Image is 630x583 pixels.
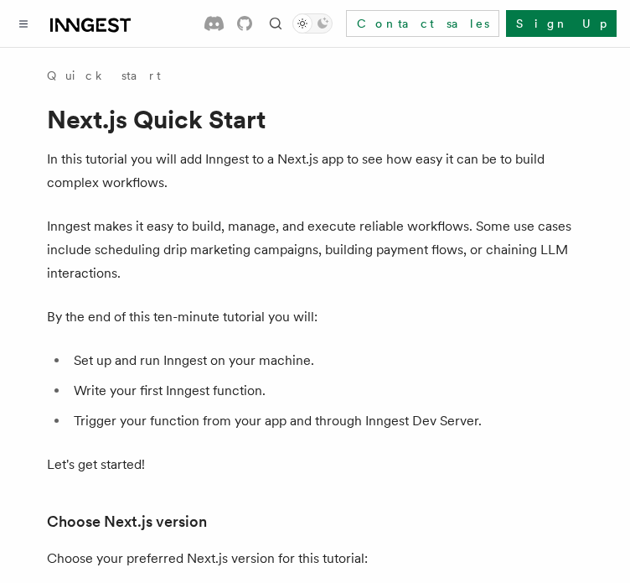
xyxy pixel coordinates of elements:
[47,104,583,134] h1: Next.js Quick Start
[13,13,34,34] button: Toggle navigation
[47,453,583,476] p: Let's get started!
[69,349,583,372] li: Set up and run Inngest on your machine.
[47,305,583,329] p: By the end of this ten-minute tutorial you will:
[506,10,617,37] a: Sign Up
[47,148,583,195] p: In this tutorial you will add Inngest to a Next.js app to see how easy it can be to build complex...
[292,13,333,34] button: Toggle dark mode
[346,10,499,37] a: Contact sales
[47,67,161,84] a: Quick start
[69,409,583,433] li: Trigger your function from your app and through Inngest Dev Server.
[69,379,583,403] li: Write your first Inngest function.
[47,547,583,570] p: Choose your preferred Next.js version for this tutorial:
[47,215,583,285] p: Inngest makes it easy to build, manage, and execute reliable workflows. Some use cases include sc...
[266,13,286,34] button: Find something...
[47,510,207,534] a: Choose Next.js version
